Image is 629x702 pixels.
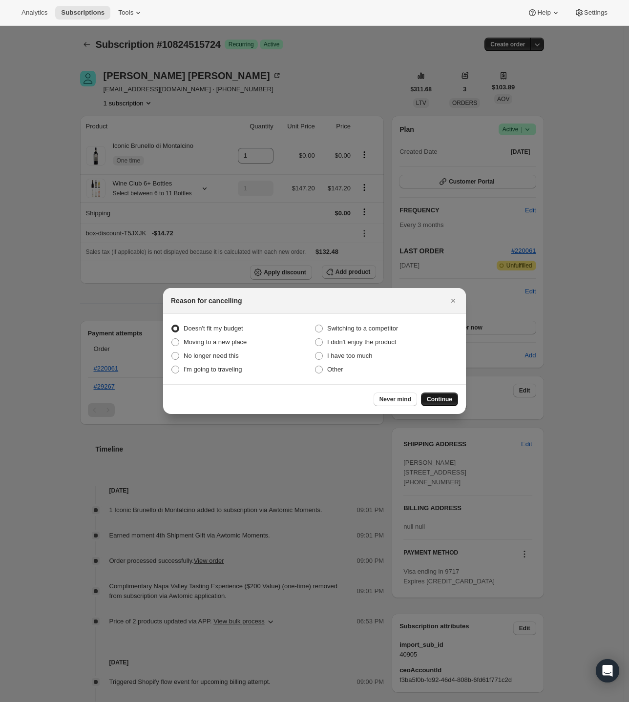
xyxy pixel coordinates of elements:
span: I'm going to traveling [184,366,242,373]
span: I have too much [327,352,373,359]
button: Close [446,294,460,308]
button: Subscriptions [55,6,110,20]
button: Never mind [374,392,417,406]
span: Other [327,366,343,373]
span: Moving to a new place [184,338,247,346]
span: Never mind [379,395,411,403]
span: Switching to a competitor [327,325,398,332]
div: Open Intercom Messenger [596,659,619,682]
span: Settings [584,9,608,17]
span: Analytics [21,9,47,17]
button: Settings [568,6,613,20]
button: Help [522,6,566,20]
span: Doesn't fit my budget [184,325,243,332]
span: Subscriptions [61,9,105,17]
button: Continue [421,392,458,406]
span: Tools [118,9,133,17]
span: I didn't enjoy the product [327,338,396,346]
button: Analytics [16,6,53,20]
span: No longer need this [184,352,239,359]
h2: Reason for cancelling [171,296,242,306]
span: Continue [427,395,452,403]
span: Help [537,9,550,17]
button: Tools [112,6,149,20]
